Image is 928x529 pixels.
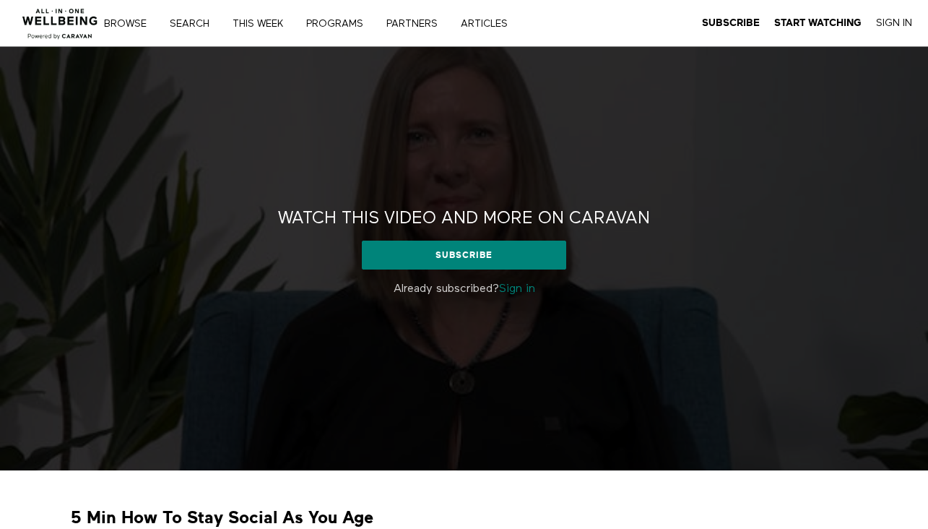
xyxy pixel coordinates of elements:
a: Sign in [499,283,535,295]
a: Subscribe [362,241,566,270]
a: Sign In [876,17,912,30]
a: PROGRAMS [301,19,378,29]
strong: 5 Min How To Stay Social As You Age [71,507,373,529]
p: Already subscribed? [251,280,677,298]
a: Start Watching [774,17,862,30]
nav: Primary [114,16,537,30]
a: PARTNERS [381,19,453,29]
a: Search [165,19,225,29]
a: ARTICLES [456,19,523,29]
a: THIS WEEK [227,19,298,29]
a: Browse [99,19,162,29]
strong: Subscribe [702,17,760,28]
a: Subscribe [702,17,760,30]
h2: Watch this video and more on CARAVAN [278,207,650,230]
strong: Start Watching [774,17,862,28]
